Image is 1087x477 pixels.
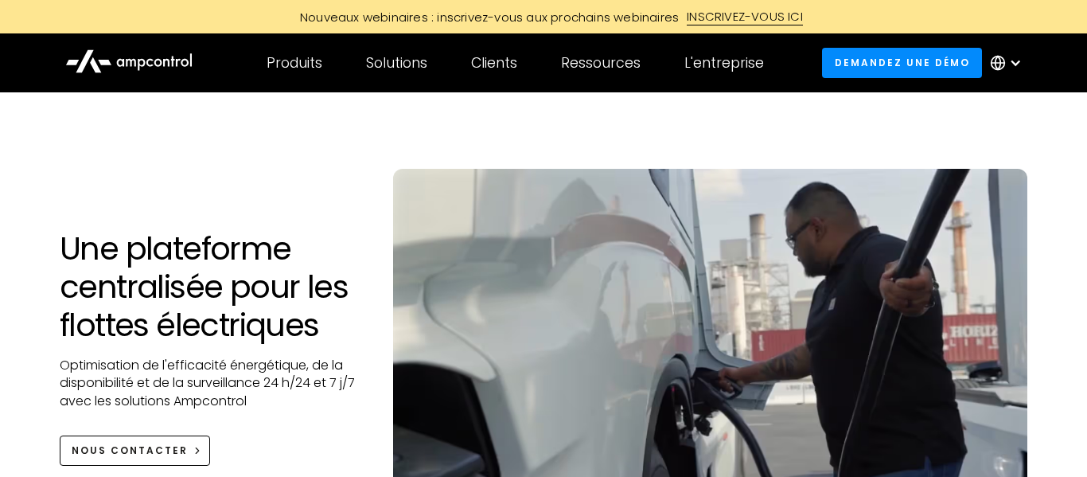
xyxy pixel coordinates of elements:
div: Produits [267,54,322,72]
p: Optimisation de l'efficacité énergétique, de la disponibilité et de la surveillance 24 h/24 et 7 ... [60,357,361,410]
div: INSCRIVEZ-VOUS ICI [687,8,803,25]
a: Demandez une démo [822,48,982,77]
div: NOUS CONTACTER [72,444,188,458]
a: NOUS CONTACTER [60,436,210,465]
h1: Une plateforme centralisée pour les flottes électriques [60,229,361,344]
div: L'entreprise [684,54,764,72]
div: Nouveaux webinaires : inscrivez-vous aux prochains webinaires [284,9,687,25]
div: Ressources [561,54,641,72]
a: Nouveaux webinaires : inscrivez-vous aux prochains webinairesINSCRIVEZ-VOUS ICI [185,8,902,25]
div: Clients [471,54,517,72]
div: Solutions [366,54,427,72]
